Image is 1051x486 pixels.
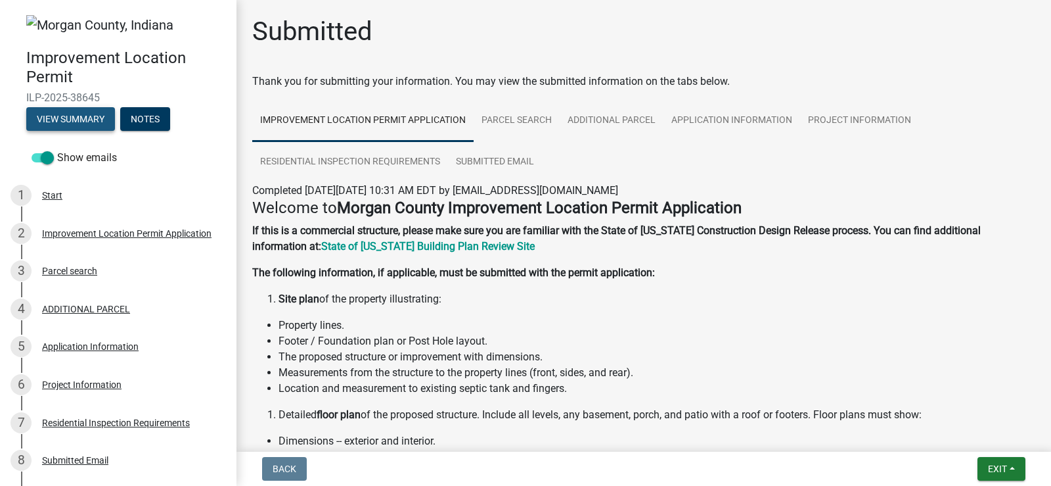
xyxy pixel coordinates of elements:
span: Back [273,464,296,474]
div: Start [42,191,62,200]
button: Exit [977,457,1025,481]
div: 6 [11,374,32,395]
h1: Submitted [252,16,372,47]
div: Parcel search [42,266,97,276]
div: 7 [11,412,32,433]
div: 5 [11,336,32,357]
a: ADDITIONAL PARCEL [560,100,663,142]
span: Exit [988,464,1007,474]
li: Footer / Foundation plan or Post Hole layout. [279,333,1035,349]
div: Application Information [42,342,139,351]
a: Submitted Email [448,141,542,183]
label: Show emails [32,150,117,166]
a: Parcel search [474,100,560,142]
button: Notes [120,107,170,131]
li: The proposed structure or improvement with dimensions. [279,349,1035,365]
div: Project Information [42,380,122,389]
button: Back [262,457,307,481]
h4: Improvement Location Permit [26,49,226,87]
div: 8 [11,450,32,471]
span: ILP-2025-38645 [26,91,210,104]
div: 2 [11,223,32,244]
img: Morgan County, Indiana [26,15,173,35]
div: Thank you for submitting your information. You may view the submitted information on the tabs below. [252,74,1035,89]
strong: floor plan [317,408,361,421]
div: 4 [11,299,32,320]
a: Residential Inspection Requirements [252,141,448,183]
li: Measurements from the structure to the property lines (front, sides, and rear). [279,365,1035,381]
div: 3 [11,260,32,281]
strong: If this is a commercial structure, please make sure you are familiar with the State of [US_STATE]... [252,224,981,253]
a: Application Information [663,100,800,142]
a: Improvement Location Permit Application [252,100,474,142]
a: State of [US_STATE] Building Plan Review Site [321,240,535,253]
li: of the property illustrating: [279,291,1035,307]
wm-modal-confirm: Notes [120,115,170,126]
li: Detailed of the proposed structure. Include all levels, any basement, porch, and patio with a roo... [279,407,1035,423]
div: Residential Inspection Requirements [42,418,190,427]
strong: Morgan County Improvement Location Permit Application [337,199,742,217]
h4: Welcome to [252,199,1035,218]
wm-modal-confirm: Summary [26,115,115,126]
strong: The following information, if applicable, must be submitted with the permit application: [252,266,655,279]
span: Completed [DATE][DATE] 10:31 AM EDT by [EMAIL_ADDRESS][DOMAIN_NAME] [252,184,618,197]
strong: Site plan [279,293,319,305]
div: Submitted Email [42,456,108,465]
div: Improvement Location Permit Application [42,229,212,238]
div: ADDITIONAL PARCEL [42,304,130,314]
li: Property lines. [279,318,1035,333]
a: Project Information [800,100,919,142]
li: Location and measurement to existing septic tank and fingers. [279,381,1035,397]
li: Dimensions -- exterior and interior. [279,433,1035,449]
div: 1 [11,185,32,206]
button: View Summary [26,107,115,131]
